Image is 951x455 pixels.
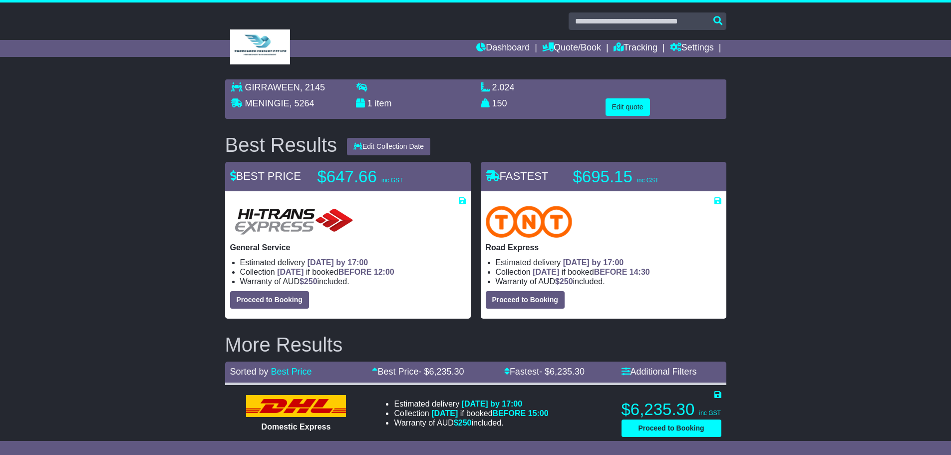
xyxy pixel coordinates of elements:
[381,177,403,184] span: inc GST
[528,409,549,418] span: 15:00
[533,268,649,276] span: if booked
[614,40,657,57] a: Tracking
[454,419,472,427] span: $
[622,420,721,437] button: Proceed to Booking
[429,367,464,377] span: 6,235.30
[492,82,515,92] span: 2.024
[486,243,721,252] p: Road Express
[347,138,430,155] button: Edit Collection Date
[496,277,721,286] li: Warranty of AUD included.
[394,409,548,418] li: Collection
[277,268,304,276] span: [DATE]
[375,98,392,108] span: item
[622,367,697,377] a: Additional Filters
[486,206,573,238] img: TNT Domestic: Road Express
[462,400,523,408] span: [DATE] by 17:00
[225,334,726,356] h2: More Results
[622,400,721,420] p: $6,235.30
[573,167,698,187] p: $695.15
[458,419,472,427] span: 250
[486,291,565,309] button: Proceed to Booking
[240,258,466,267] li: Estimated delivery
[230,206,358,238] img: HiTrans: General Service
[220,134,342,156] div: Best Results
[670,40,714,57] a: Settings
[317,167,442,187] p: $647.66
[699,410,720,417] span: inc GST
[300,82,325,92] span: , 2145
[394,399,548,409] li: Estimated delivery
[496,267,721,277] li: Collection
[245,98,290,108] span: MENINGIE
[431,409,458,418] span: [DATE]
[630,268,650,276] span: 14:30
[304,277,317,286] span: 250
[230,367,269,377] span: Sorted by
[394,418,548,428] li: Warranty of AUD included.
[374,268,394,276] span: 12:00
[300,277,317,286] span: $
[563,258,624,267] span: [DATE] by 17:00
[637,177,658,184] span: inc GST
[606,98,650,116] button: Edit quote
[230,243,466,252] p: General Service
[542,40,601,57] a: Quote/Book
[539,367,585,377] span: - $
[504,367,585,377] a: Fastest- $6,235.30
[271,367,312,377] a: Best Price
[338,268,372,276] span: BEFORE
[290,98,315,108] span: , 5264
[493,409,526,418] span: BEFORE
[230,170,301,182] span: BEST PRICE
[277,268,394,276] span: if booked
[246,395,346,417] img: DHL: Domestic Express
[550,367,585,377] span: 6,235.30
[560,277,573,286] span: 250
[476,40,530,57] a: Dashboard
[419,367,464,377] span: - $
[230,291,309,309] button: Proceed to Booking
[240,267,466,277] li: Collection
[262,423,331,431] span: Domestic Express
[431,409,548,418] span: if booked
[555,277,573,286] span: $
[308,258,368,267] span: [DATE] by 17:00
[367,98,372,108] span: 1
[245,82,300,92] span: GIRRAWEEN
[533,268,559,276] span: [DATE]
[240,277,466,286] li: Warranty of AUD included.
[372,367,464,377] a: Best Price- $6,235.30
[492,98,507,108] span: 150
[486,170,549,182] span: FASTEST
[496,258,721,267] li: Estimated delivery
[594,268,628,276] span: BEFORE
